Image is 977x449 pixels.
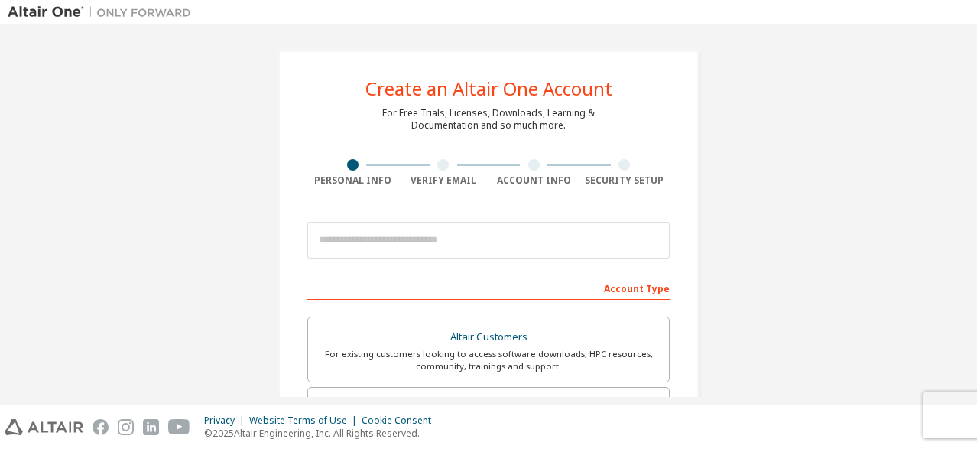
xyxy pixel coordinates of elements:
img: Altair One [8,5,199,20]
div: Create an Altair One Account [365,80,612,98]
div: Website Terms of Use [249,415,362,427]
div: Account Type [307,275,670,300]
div: For Free Trials, Licenses, Downloads, Learning & Documentation and so much more. [382,107,595,132]
p: © 2025 Altair Engineering, Inc. All Rights Reserved. [204,427,440,440]
div: Security Setup [579,174,670,187]
img: facebook.svg [93,419,109,435]
div: Account Info [488,174,579,187]
div: Personal Info [307,174,398,187]
div: Privacy [204,415,249,427]
div: Altair Customers [317,327,660,348]
div: Students [317,397,660,418]
img: youtube.svg [168,419,190,435]
img: linkedin.svg [143,419,159,435]
div: Verify Email [398,174,489,187]
div: For existing customers looking to access software downloads, HPC resources, community, trainings ... [317,348,660,373]
div: Cookie Consent [362,415,440,427]
img: instagram.svg [118,419,134,435]
img: altair_logo.svg [5,419,83,435]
